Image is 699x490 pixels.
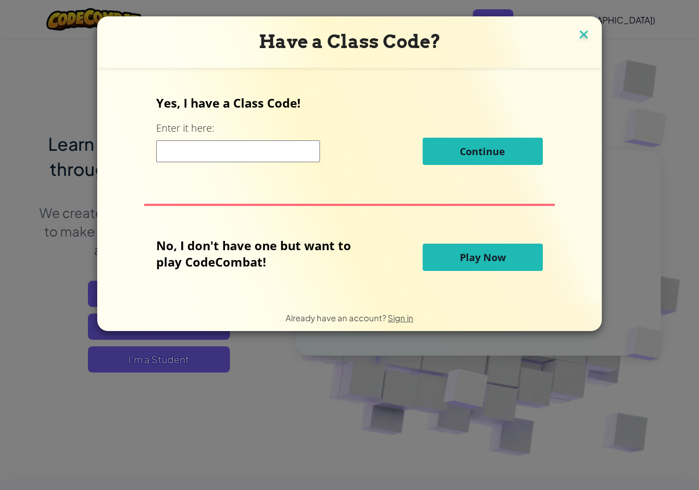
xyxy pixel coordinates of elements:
label: Enter it here: [156,121,214,135]
p: Yes, I have a Class Code! [156,95,542,111]
p: No, I don't have one but want to play CodeCombat! [156,237,368,270]
span: Have a Class Code? [259,31,441,52]
span: Continue [460,145,505,158]
button: Continue [423,138,543,165]
span: Play Now [460,251,506,264]
a: Sign in [388,312,413,323]
span: Already have an account? [286,312,388,323]
button: Play Now [423,244,543,271]
img: close icon [577,27,591,44]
